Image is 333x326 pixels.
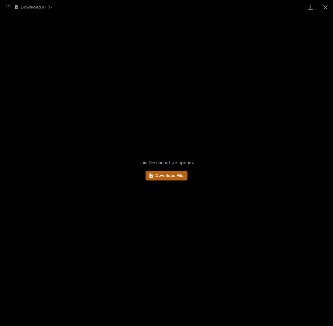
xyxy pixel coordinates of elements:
span: This file cannot be opened [139,160,194,166]
span: 1 [9,4,11,9]
span: 1 [6,4,8,9]
button: Download all (1) [15,5,52,9]
a: Download File [146,171,187,180]
span: Download File [155,173,184,178]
